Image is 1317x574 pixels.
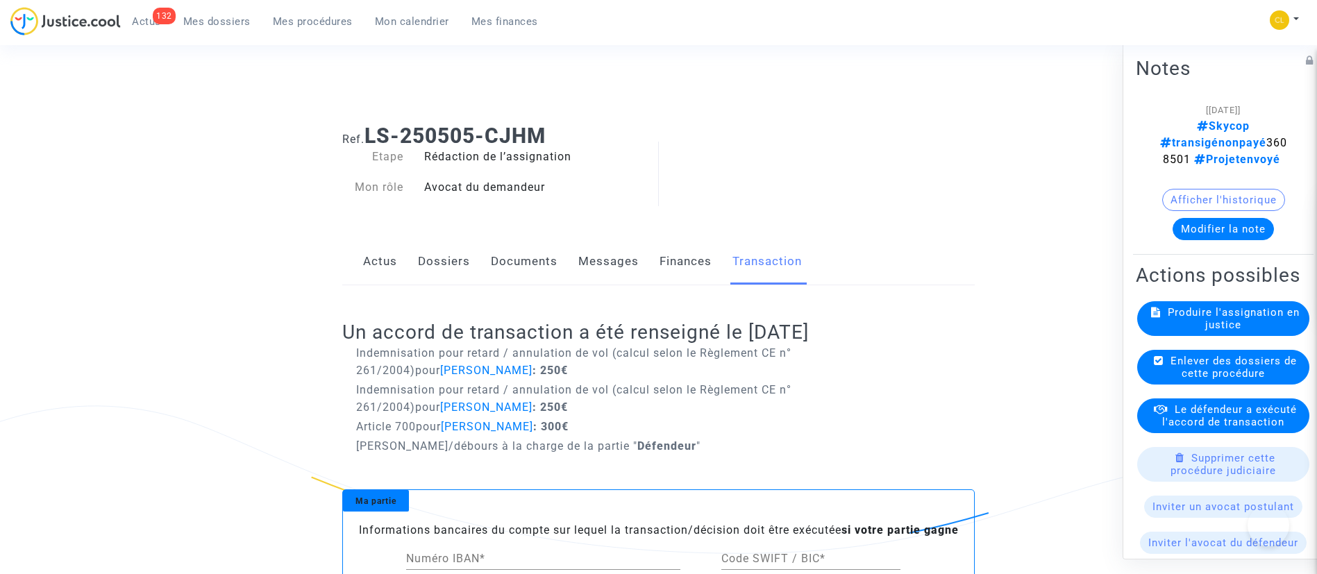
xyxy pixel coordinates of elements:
p: Indemnisation pour retard / annulation de vol (calcul selon le Règlement CE n° 261/2004) [356,344,975,379]
span: Mon calendrier [375,15,449,28]
a: Mes procédures [262,11,364,32]
span: Projetenvoyé [1191,152,1280,165]
h2: Un accord de transaction a été renseigné le [DATE] [342,320,975,344]
a: Mon calendrier [364,11,460,32]
b: : 300€ [533,420,569,433]
span: Supprimer cette procédure judiciaire [1171,451,1276,476]
span: Enlever des dossiers de cette procédure [1171,354,1297,379]
a: Actus [363,239,397,285]
p: Article 700 [356,418,975,435]
div: Etape [332,149,414,165]
span: pour [415,364,532,377]
span: 3608501 [1160,119,1287,165]
span: [PERSON_NAME] [440,364,532,377]
div: 132 [153,8,176,24]
a: Documents [491,239,557,285]
b: Défendeur [637,439,696,453]
span: [PERSON_NAME] [441,420,533,433]
a: 132Actus [121,11,172,32]
h2: Actions possibles [1136,262,1311,287]
b: LS-250505-CJHM [364,124,546,148]
span: pour [416,420,533,433]
a: Dossiers [418,239,470,285]
span: Inviter l'avocat du défendeur [1148,536,1298,548]
span: Mes procédures [273,15,353,28]
span: [PERSON_NAME] [440,400,532,414]
a: Finances [660,239,712,285]
img: jc-logo.svg [10,7,121,35]
b: : 250€ [532,400,568,414]
a: Messages [578,239,639,285]
div: Mon rôle [332,179,414,196]
span: Actus [132,15,161,28]
span: Mes finances [471,15,538,28]
a: Transaction [732,239,802,285]
p: Indemnisation pour retard / annulation de vol (calcul selon le Règlement CE n° 261/2004) [356,381,975,416]
div: Avocat du demandeur [414,179,659,196]
img: 6fca9af68d76bfc0a5525c74dfee314f [1270,10,1289,30]
button: Afficher l'historique [1162,188,1285,210]
span: Skycop [1197,119,1250,132]
h2: Notes [1136,56,1311,80]
div: Ma partie [343,490,409,512]
a: Mes dossiers [172,11,262,32]
span: Inviter un avocat postulant [1152,500,1294,512]
b: si votre partie gagne [841,523,959,537]
span: Produire l'assignation en justice [1168,305,1300,330]
b: : 250€ [532,364,568,377]
p: [PERSON_NAME]/débours à la charge de la partie " " [356,437,975,455]
span: Mes dossiers [183,15,251,28]
span: Ref. [342,133,364,146]
a: Mes finances [460,11,549,32]
span: transigénonpayé [1160,135,1266,149]
div: Rédaction de l’assignation [414,149,659,165]
span: Informations bancaires du compte sur lequel la transaction/décision doit être exécutée [359,523,959,537]
iframe: Help Scout Beacon - Open [1248,505,1289,546]
span: Le défendeur a exécuté l'accord de transaction [1162,403,1297,428]
span: [[DATE]] [1206,104,1241,115]
span: pour [415,400,532,414]
button: Modifier la note [1173,217,1274,239]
